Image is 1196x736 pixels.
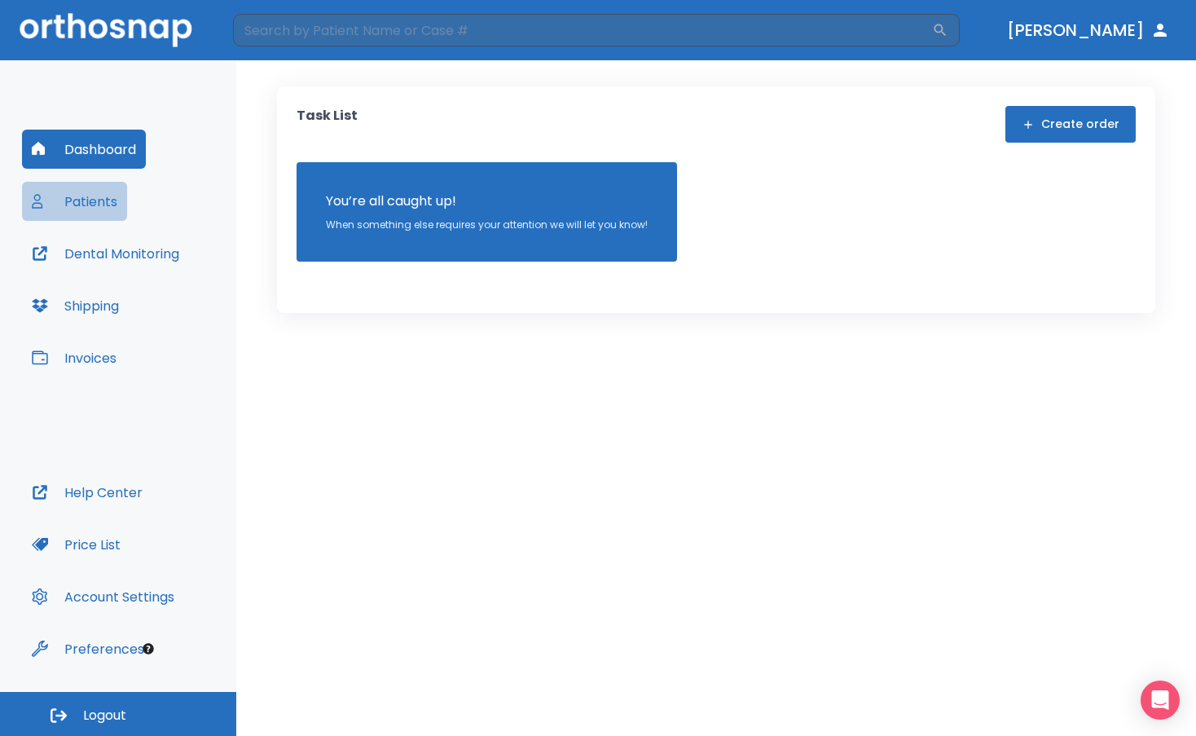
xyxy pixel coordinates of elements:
[233,14,932,46] input: Search by Patient Name or Case #
[83,707,126,725] span: Logout
[22,130,146,169] button: Dashboard
[22,473,152,512] button: Help Center
[297,106,358,143] p: Task List
[20,13,192,46] img: Orthosnap
[22,629,154,668] button: Preferences
[22,577,184,616] button: Account Settings
[1000,15,1176,45] button: [PERSON_NAME]
[22,338,126,377] button: Invoices
[22,525,130,564] button: Price List
[141,641,156,656] div: Tooltip anchor
[1141,681,1180,720] div: Open Intercom Messenger
[326,192,648,211] p: You’re all caught up!
[326,218,648,232] p: When something else requires your attention we will let you know!
[22,182,127,221] button: Patients
[22,286,129,325] button: Shipping
[1005,106,1136,143] button: Create order
[22,234,189,273] button: Dental Monitoring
